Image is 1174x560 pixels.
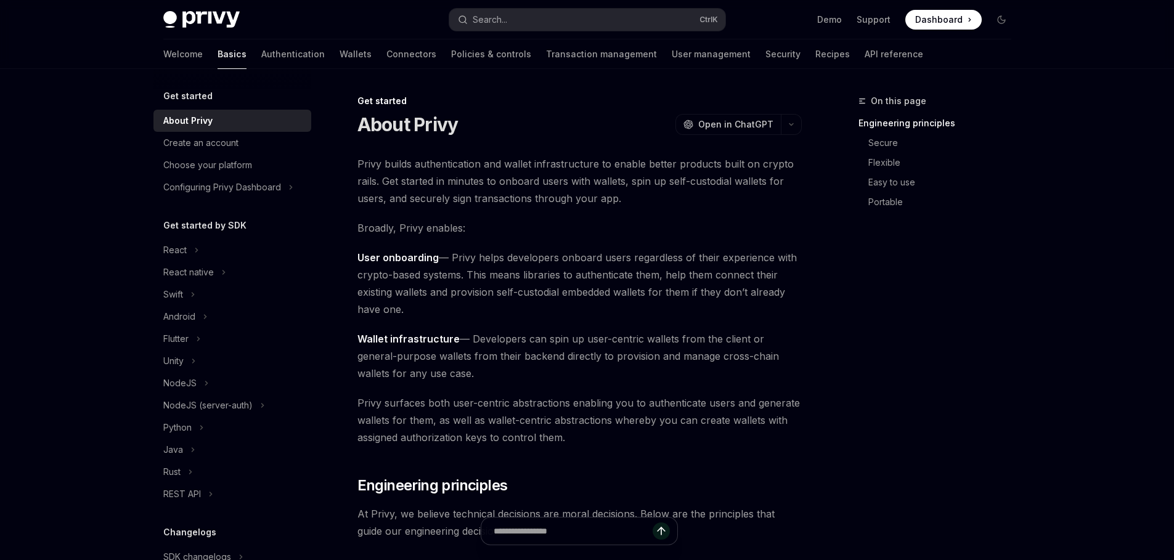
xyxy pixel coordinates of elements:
[163,465,181,479] div: Rust
[163,309,195,324] div: Android
[153,154,311,176] a: Choose your platform
[153,283,311,306] button: Toggle Swift section
[163,265,214,280] div: React native
[153,439,311,461] button: Toggle Java section
[163,487,201,501] div: REST API
[163,376,197,391] div: NodeJS
[357,113,459,136] h1: About Privy
[815,39,850,69] a: Recipes
[163,218,247,233] h5: Get started by SDK
[451,39,531,69] a: Policies & controls
[163,331,189,346] div: Flutter
[871,94,926,108] span: On this page
[153,416,311,439] button: Toggle Python section
[449,9,725,31] button: Open search
[357,394,802,446] span: Privy surfaces both user-centric abstractions enabling you to authenticate users and generate wal...
[163,243,187,258] div: React
[858,133,1021,153] a: Secure
[357,95,802,107] div: Get started
[865,39,923,69] a: API reference
[494,517,653,545] input: Ask a question...
[153,110,311,132] a: About Privy
[153,372,311,394] button: Toggle NodeJS section
[153,306,311,328] button: Toggle Android section
[153,350,311,372] button: Toggle Unity section
[546,39,657,69] a: Transaction management
[153,483,311,505] button: Toggle REST API section
[817,14,842,26] a: Demo
[915,14,963,26] span: Dashboard
[357,155,802,207] span: Privy builds authentication and wallet infrastructure to enable better products built on crypto r...
[857,14,891,26] a: Support
[653,522,670,540] button: Send message
[357,505,802,540] span: At Privy, we believe technical decisions are moral decisions. Below are the principles that guide...
[858,113,1021,133] a: Engineering principles
[357,476,508,495] span: Engineering principles
[163,113,213,128] div: About Privy
[163,442,183,457] div: Java
[473,12,507,27] div: Search...
[163,398,253,413] div: NodeJS (server-auth)
[858,172,1021,192] a: Easy to use
[340,39,372,69] a: Wallets
[765,39,801,69] a: Security
[992,10,1011,30] button: Toggle dark mode
[163,525,216,540] h5: Changelogs
[163,287,183,302] div: Swift
[153,239,311,261] button: Toggle React section
[699,15,718,25] span: Ctrl K
[357,333,460,345] strong: Wallet infrastructure
[163,158,252,172] div: Choose your platform
[163,136,238,150] div: Create an account
[163,420,192,435] div: Python
[858,192,1021,212] a: Portable
[153,328,311,350] button: Toggle Flutter section
[357,219,802,237] span: Broadly, Privy enables:
[163,354,184,368] div: Unity
[858,153,1021,172] a: Flexible
[218,39,247,69] a: Basics
[672,39,751,69] a: User management
[153,461,311,483] button: Toggle Rust section
[163,11,240,28] img: dark logo
[357,330,802,382] span: — Developers can spin up user-centric wallets from the client or general-purpose wallets from the...
[163,180,281,195] div: Configuring Privy Dashboard
[163,39,203,69] a: Welcome
[698,118,773,131] span: Open in ChatGPT
[357,251,439,264] strong: User onboarding
[153,394,311,416] button: Toggle NodeJS (server-auth) section
[153,132,311,154] a: Create an account
[675,114,781,135] button: Open in ChatGPT
[357,249,802,318] span: — Privy helps developers onboard users regardless of their experience with crypto-based systems. ...
[905,10,982,30] a: Dashboard
[153,261,311,283] button: Toggle React native section
[163,89,213,103] h5: Get started
[261,39,325,69] a: Authentication
[386,39,436,69] a: Connectors
[153,176,311,198] button: Toggle Configuring Privy Dashboard section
